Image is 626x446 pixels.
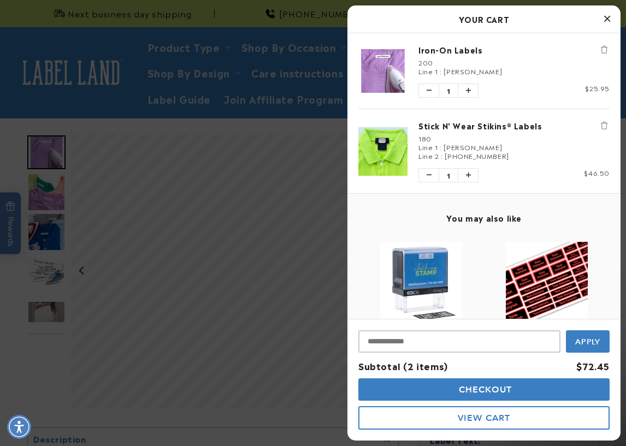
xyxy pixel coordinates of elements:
button: Apply [566,330,610,353]
img: Assorted Name Labels - Label Land [506,242,588,324]
div: 200 [418,58,610,67]
h4: You may also like [358,213,610,223]
span: 1 [439,84,458,97]
input: Input Discount [358,330,560,353]
span: : [441,151,443,160]
button: Previous [350,318,367,335]
span: [PERSON_NAME] [444,142,502,152]
div: product [358,231,484,422]
span: Line 2 [418,151,439,160]
button: Close Cart [599,11,615,27]
span: [PHONE_NUMBER] [445,151,509,160]
span: 1 [439,169,458,182]
button: Checkout [358,378,610,401]
span: [PERSON_NAME] [444,66,502,76]
img: Iron-On Labels - Label Land [358,49,408,92]
div: product [484,231,610,422]
button: Remove Iron-On Labels [599,44,610,55]
span: $25.95 [585,83,610,93]
button: Increase quantity of Stick N' Wear Stikins® Labels [458,169,478,182]
div: Accessibility Menu [7,415,31,439]
button: Decrease quantity of Iron-On Labels [419,84,439,97]
span: Subtotal (2 items) [358,359,448,372]
span: Line 1 [418,66,438,76]
span: Checkout [456,384,512,395]
button: Remove Stick N' Wear Stikins® Labels [599,120,610,131]
span: Line 1 [418,142,438,152]
span: : [440,66,442,76]
span: View Cart [458,413,510,423]
a: Iron-On Labels [418,44,610,55]
div: $72.45 [576,358,610,374]
a: Stick N' Wear Stikins® Labels [418,120,610,131]
li: product [358,33,610,109]
img: Clothing Stamp - Label Land [380,242,462,324]
span: Apply [575,337,601,347]
div: 180 [418,134,610,142]
img: Stick N' Wear Stikins® Labels [358,127,408,176]
span: : [440,142,442,152]
button: Decrease quantity of Stick N' Wear Stikins® Labels [419,169,439,182]
button: Increase quantity of Iron-On Labels [458,84,478,97]
button: Next [601,318,618,335]
h2: Your Cart [358,11,610,27]
li: product [358,109,610,193]
button: View Cart [358,406,610,430]
span: $46.50 [584,168,610,177]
